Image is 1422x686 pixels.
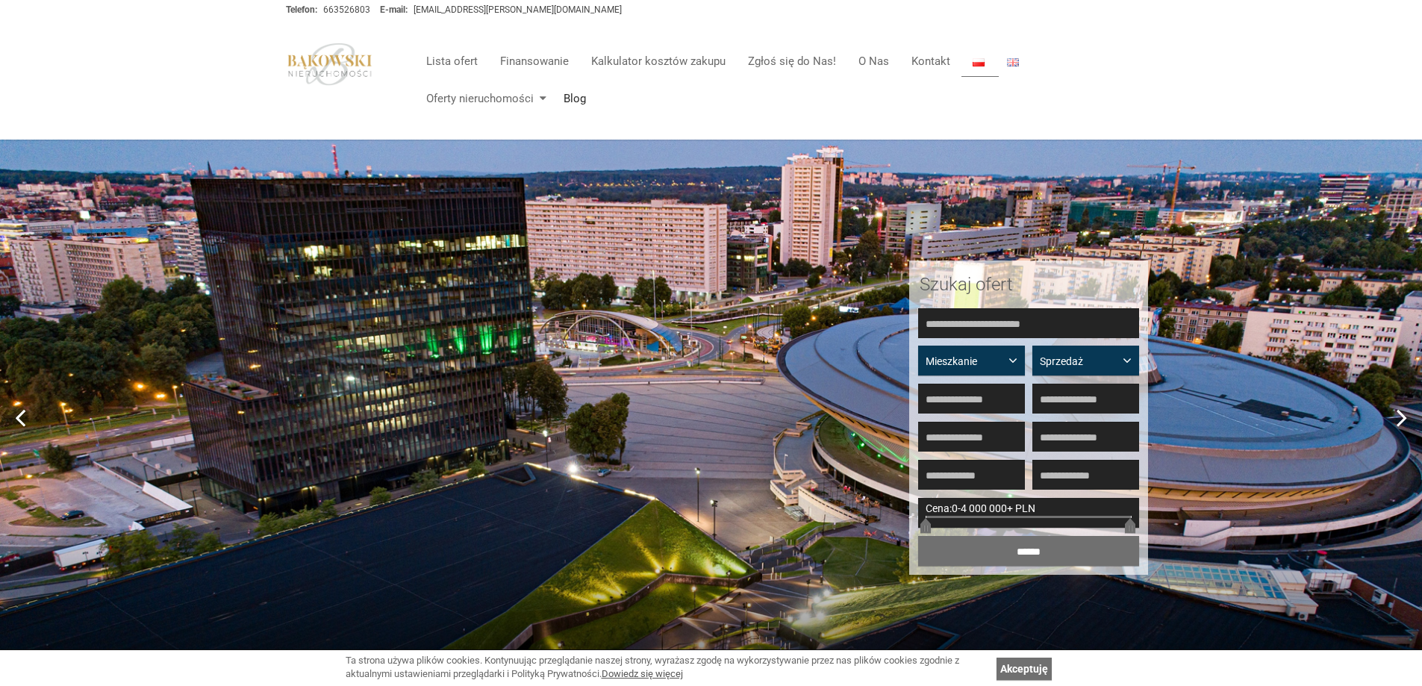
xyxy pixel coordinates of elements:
[489,46,580,76] a: Finansowanie
[973,58,985,66] img: Polski
[920,275,1138,294] h2: Szukaj ofert
[286,43,374,86] img: logo
[415,46,489,76] a: Lista ofert
[926,354,1006,369] span: Mieszkanie
[286,4,317,15] strong: Telefon:
[737,46,847,76] a: Zgłoś się do Nas!
[323,4,370,15] a: 663526803
[415,84,552,113] a: Oferty nieruchomości
[1040,354,1120,369] span: Sprzedaż
[900,46,961,76] a: Kontakt
[997,658,1052,680] a: Akceptuję
[580,46,737,76] a: Kalkulator kosztów zakupu
[847,46,900,76] a: O Nas
[918,346,1025,375] button: Mieszkanie
[1007,58,1019,66] img: English
[926,502,952,514] span: Cena:
[952,502,958,514] span: 0
[414,4,622,15] a: [EMAIL_ADDRESS][PERSON_NAME][DOMAIN_NAME]
[918,498,1139,528] div: -
[602,668,683,679] a: Dowiedz się więcej
[346,654,989,682] div: Ta strona używa plików cookies. Kontynuując przeglądanie naszej strony, wyrażasz zgodę na wykorzy...
[552,84,586,113] a: Blog
[961,502,1035,514] span: 4 000 000+ PLN
[380,4,408,15] strong: E-mail:
[1032,346,1139,375] button: Sprzedaż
